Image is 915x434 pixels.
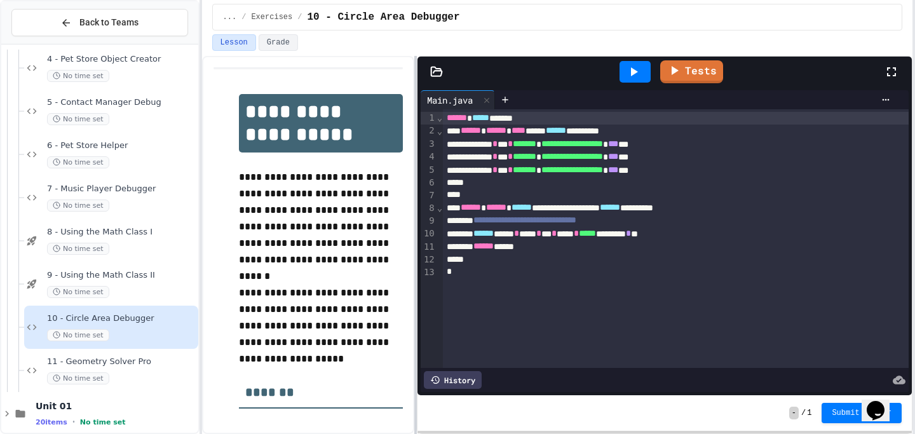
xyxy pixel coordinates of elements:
[47,97,196,108] span: 5 - Contact Manager Debug
[47,200,109,212] span: No time set
[862,383,902,421] iframe: chat widget
[47,286,109,298] span: No time set
[251,12,292,22] span: Exercises
[80,418,126,426] span: No time set
[11,9,188,36] button: Back to Teams
[47,156,109,168] span: No time set
[47,270,196,281] span: 9 - Using the Math Class II
[47,54,196,65] span: 4 - Pet Store Object Creator
[47,372,109,384] span: No time set
[79,16,139,29] span: Back to Teams
[72,417,75,427] span: •
[47,313,196,324] span: 10 - Circle Area Debugger
[212,34,256,51] button: Lesson
[223,12,237,22] span: ...
[47,243,109,255] span: No time set
[47,140,196,151] span: 6 - Pet Store Helper
[259,34,298,51] button: Grade
[297,12,302,22] span: /
[47,113,109,125] span: No time set
[47,70,109,82] span: No time set
[307,10,459,25] span: 10 - Circle Area Debugger
[36,400,196,412] span: Unit 01
[47,227,196,238] span: 8 - Using the Math Class I
[36,418,67,426] span: 20 items
[47,184,196,194] span: 7 - Music Player Debugger
[47,356,196,367] span: 11 - Geometry Solver Pro
[47,329,109,341] span: No time set
[241,12,246,22] span: /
